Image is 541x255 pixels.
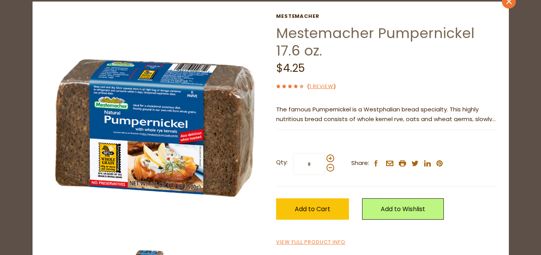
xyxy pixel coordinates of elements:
span: ( ) [307,83,336,90]
a: 1 Review [309,83,333,91]
span: Add to Cart [295,205,330,213]
span: $4.25 [276,61,305,76]
input: Qty: [293,153,325,175]
a: Mestemacher [276,13,497,19]
a: View Full Product Info [276,238,345,246]
span: Share: [351,158,369,168]
strong: Qty: [276,158,288,167]
p: The famous Pumpernickel is a Westphalian bread specialty. This highly nutritious bread consists o... [276,105,497,124]
img: Mestemacher Pumpernickel [44,13,265,235]
button: Add to Cart [276,198,349,220]
a: Mestemacher Pumpernickel 17.6 oz. [276,23,474,61]
a: Add to Wishlist [362,198,444,220]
